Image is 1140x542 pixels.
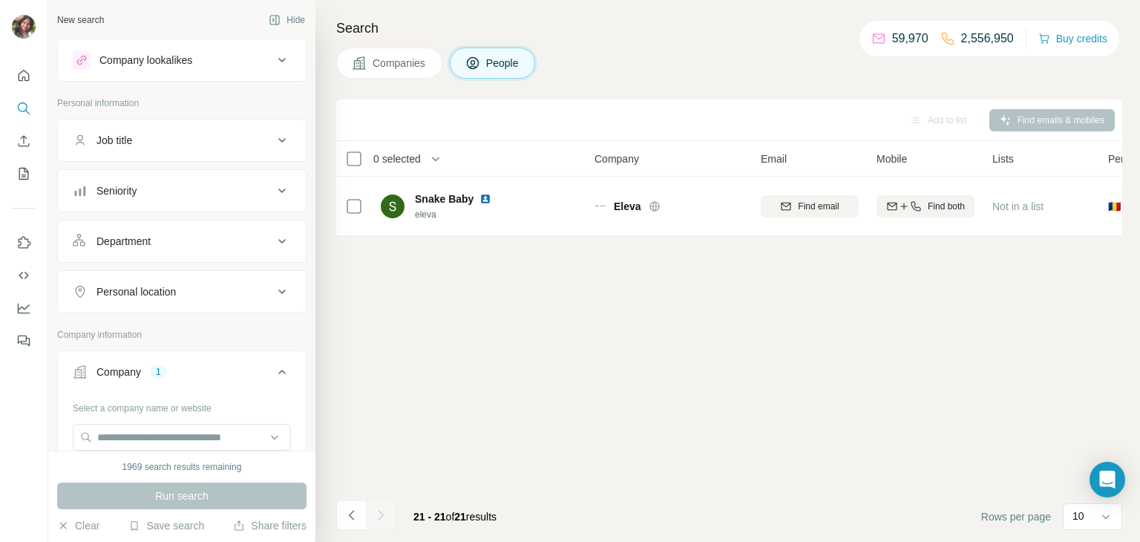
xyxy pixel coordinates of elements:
button: Personal location [58,274,306,310]
p: Personal information [57,97,307,110]
div: 1 [150,365,167,379]
div: Seniority [96,183,137,198]
button: Job title [58,123,306,158]
button: Find email [761,195,859,218]
div: Company lookalikes [99,53,192,68]
p: 59,970 [892,30,928,48]
span: Mobile [877,151,907,166]
button: Feedback [12,327,36,354]
span: People [486,56,520,71]
div: Select a company name or website [73,396,291,415]
span: Email [761,151,787,166]
span: Company [594,151,639,166]
span: Rows per page [981,509,1051,524]
div: Department [96,234,151,249]
button: Use Surfe API [12,262,36,289]
span: results [413,511,497,523]
span: Not in a list [992,200,1044,212]
button: Save search [128,518,204,533]
button: Company1 [58,354,306,396]
button: Find both [877,195,974,218]
span: of [446,511,455,523]
span: Companies [373,56,427,71]
button: Enrich CSV [12,128,36,154]
button: Department [58,223,306,259]
span: Find email [798,200,839,213]
h4: Search [336,18,1122,39]
button: My lists [12,160,36,187]
button: Use Surfe on LinkedIn [12,229,36,256]
button: Buy credits [1038,28,1107,49]
button: Clear [57,518,99,533]
button: Navigate to previous page [336,500,366,530]
p: Company information [57,328,307,342]
img: LinkedIn logo [479,193,491,205]
div: Job title [96,133,132,148]
div: New search [57,13,104,27]
p: 10 [1072,509,1084,523]
div: Open Intercom Messenger [1090,462,1125,497]
img: Logo of Eleva [594,200,606,212]
span: Eleva [614,199,641,214]
span: eleva [415,208,509,221]
img: Avatar [12,15,36,39]
button: Dashboard [12,295,36,321]
button: Quick start [12,62,36,89]
span: 21 - 21 [413,511,446,523]
button: Seniority [58,173,306,209]
button: Hide [258,9,315,31]
span: Snake Baby [415,192,474,206]
span: Find both [928,200,965,213]
button: Company lookalikes [58,42,306,78]
span: 0 selected [373,151,421,166]
button: Share filters [233,518,307,533]
div: 1969 search results remaining [122,460,242,474]
p: 2,556,950 [961,30,1014,48]
div: Company [96,365,141,379]
button: Search [12,95,36,122]
span: Lists [992,151,1014,166]
span: 21 [454,511,466,523]
img: Avatar [381,195,404,218]
div: Personal location [96,284,176,299]
span: 🇷🇴 [1108,199,1121,214]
